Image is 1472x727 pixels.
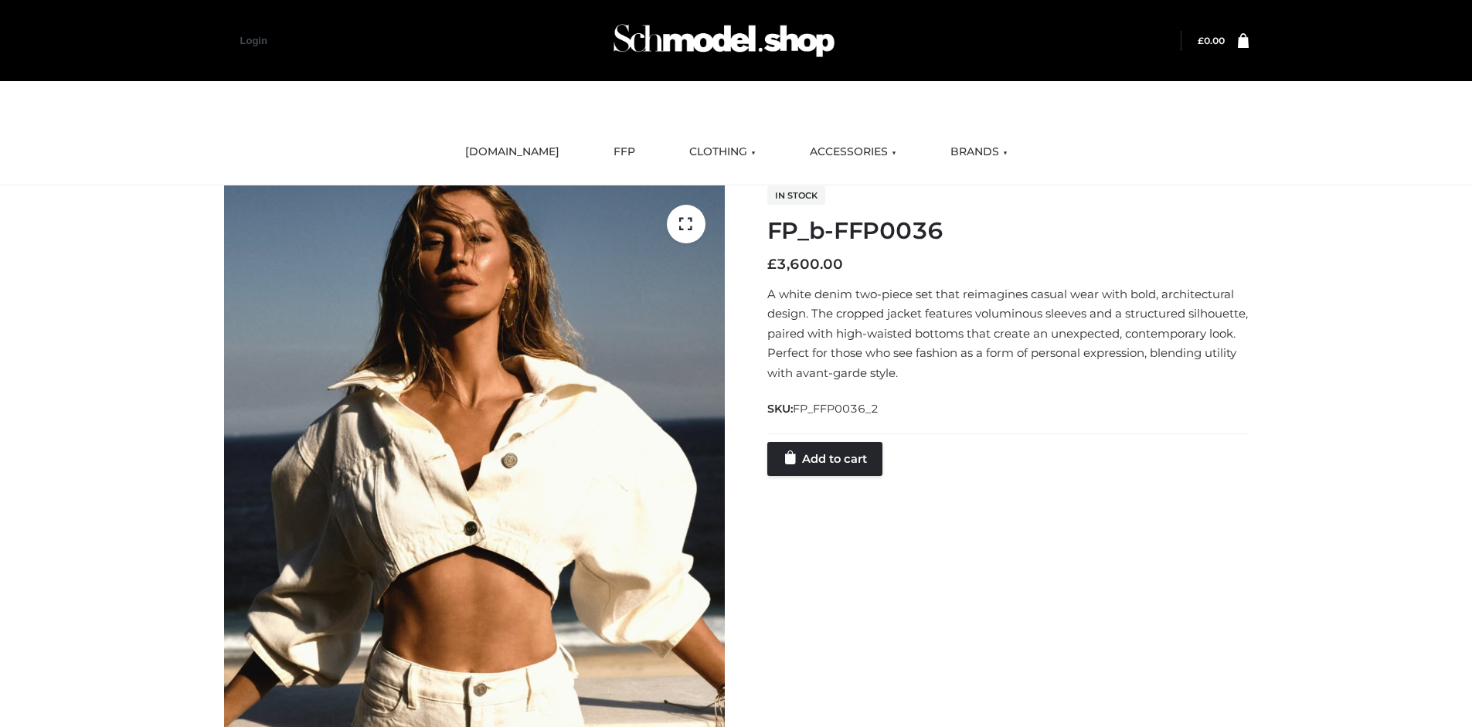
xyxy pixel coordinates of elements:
[1198,35,1204,46] span: £
[798,135,908,169] a: ACCESSORIES
[1198,35,1225,46] bdi: 0.00
[767,256,777,273] span: £
[767,256,843,273] bdi: 3,600.00
[240,35,267,46] a: Login
[602,135,647,169] a: FFP
[608,10,840,71] img: Schmodel Admin 964
[767,186,825,205] span: In stock
[767,442,882,476] a: Add to cart
[767,399,880,418] span: SKU:
[1198,35,1225,46] a: £0.00
[793,402,879,416] span: FP_FFP0036_2
[678,135,767,169] a: CLOTHING
[767,284,1249,383] p: A white denim two-piece set that reimagines casual wear with bold, architectural design. The crop...
[454,135,571,169] a: [DOMAIN_NAME]
[767,217,1249,245] h1: FP_b-FFP0036
[939,135,1019,169] a: BRANDS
